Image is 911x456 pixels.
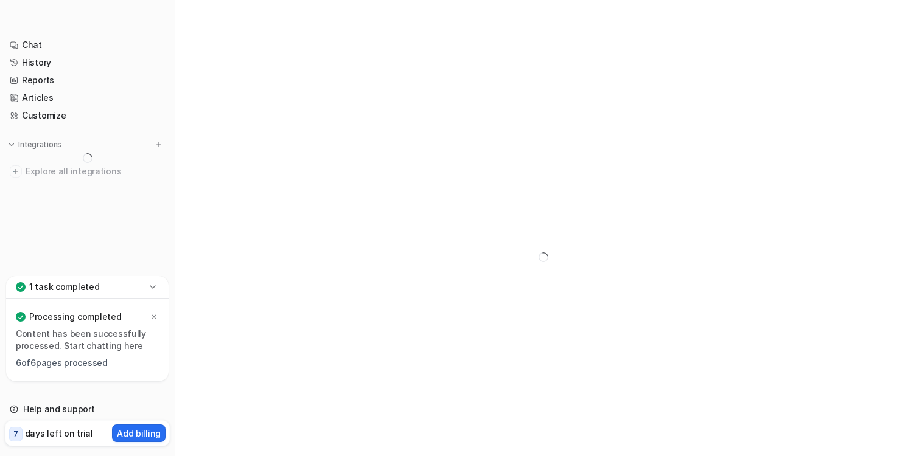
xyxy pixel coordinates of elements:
p: 1 task completed [29,281,100,293]
img: menu_add.svg [155,140,163,149]
a: Customize [5,107,170,124]
a: Chat [5,36,170,54]
a: Articles [5,89,170,106]
p: 6 of 6 pages processed [16,357,159,369]
p: Add billing [117,427,161,440]
button: Add billing [112,424,166,442]
a: Start chatting here [64,340,143,351]
button: Integrations [5,139,65,151]
p: days left on trial [25,427,93,440]
p: Integrations [18,140,61,150]
p: 7 [13,429,18,440]
a: Explore all integrations [5,163,170,180]
img: expand menu [7,140,16,149]
a: Help and support [5,401,170,418]
p: Processing completed [29,311,121,323]
a: Reports [5,72,170,89]
p: Content has been successfully processed. [16,328,159,352]
img: explore all integrations [10,165,22,178]
span: Explore all integrations [26,162,165,181]
a: History [5,54,170,71]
